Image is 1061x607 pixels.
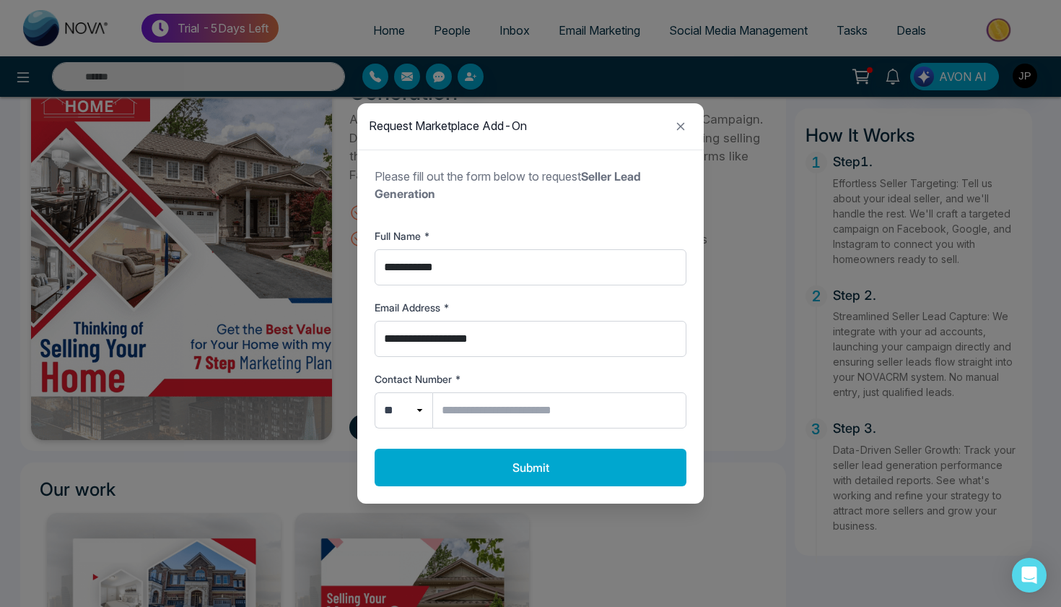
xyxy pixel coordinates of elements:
label: Email Address * [375,300,686,315]
h2: Request Marketplace Add-On [369,119,527,133]
label: Contact Number * [375,371,686,387]
button: Close modal [669,115,692,138]
div: Open Intercom Messenger [1012,558,1047,593]
button: Submit [375,449,686,486]
p: Please fill out the form below to request [375,168,686,202]
label: Full Name * [375,228,686,244]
